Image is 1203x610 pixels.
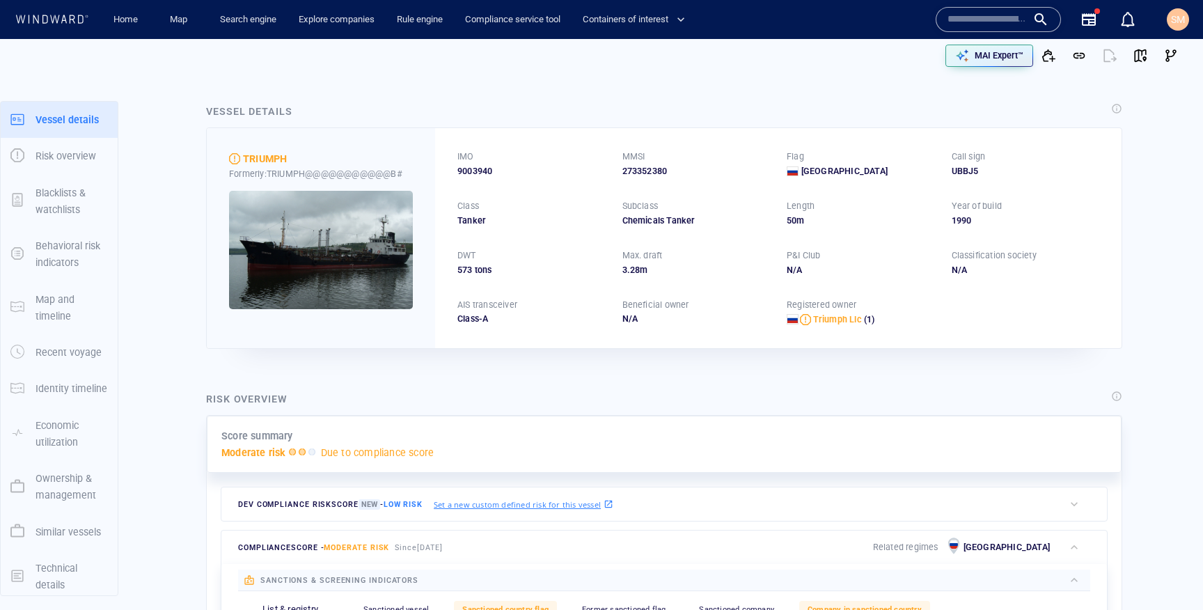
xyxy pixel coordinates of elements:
[1144,547,1193,600] iframe: Chat
[952,150,986,163] p: Call sign
[1164,6,1192,33] button: SM
[243,150,287,167] div: TRIUMPH
[108,8,143,32] a: Home
[391,8,448,32] a: Rule engine
[459,8,566,32] a: Compliance service tool
[1,300,118,313] a: Map and timeline
[1,102,118,138] button: Vessel details
[622,265,627,275] span: 3
[214,8,282,32] a: Search engine
[1,247,118,260] a: Behavioral risk indicators
[862,313,875,326] span: (1)
[229,153,240,164] div: Moderate risk
[36,524,101,540] p: Similar vessels
[103,8,148,32] button: Home
[952,214,1100,227] div: 1990
[1,138,118,174] button: Risk overview
[622,200,659,212] p: Subclass
[1033,40,1064,71] button: Add to vessel list
[1,407,118,461] button: Economic utilization
[796,215,804,226] span: m
[206,391,288,407] div: Risk overview
[1,426,118,439] a: Economic utilization
[457,299,517,311] p: AIS transceiver
[622,150,645,163] p: MMSI
[622,249,663,262] p: Max. draft
[813,313,875,326] a: Triumph Llc (1)
[457,264,606,276] div: 573 tons
[1,480,118,493] a: Ownership & management
[1,228,118,281] button: Behavioral risk indicators
[630,265,640,275] span: 28
[1,370,118,407] button: Identity timeline
[359,499,380,510] span: New
[583,12,685,28] span: Containers of interest
[36,237,108,272] p: Behavioral risk indicators
[36,417,108,451] p: Economic utilization
[36,291,108,325] p: Map and timeline
[384,500,423,509] span: Low risk
[221,444,286,461] p: Moderate risk
[1,382,118,395] a: Identity timeline
[787,150,804,163] p: Flag
[1156,40,1186,71] button: Visual Link Analysis
[1119,11,1136,28] div: Notification center
[1,460,118,514] button: Ownership & management
[36,560,108,594] p: Technical details
[457,249,476,262] p: DWT
[457,150,474,163] p: IMO
[324,543,389,552] span: Moderate risk
[457,214,606,227] div: Tanker
[1125,40,1156,71] button: View on map
[457,165,492,178] span: 9003940
[1,514,118,550] button: Similar vessels
[964,541,1050,554] p: [GEOGRAPHIC_DATA]
[1,524,118,538] a: Similar vessels
[787,299,856,311] p: Registered owner
[229,191,413,309] img: 59062e6dd1c12406d303fa74_0
[801,165,888,178] span: [GEOGRAPHIC_DATA]
[434,496,613,512] a: Set a new custom defined risk for this vessel
[622,313,638,324] span: N/A
[787,215,796,226] span: 50
[952,200,1002,212] p: Year of build
[952,264,1100,276] div: N/A
[36,111,99,128] p: Vessel details
[577,8,697,32] button: Containers of interest
[293,8,380,32] a: Explore companies
[206,103,292,120] div: Vessel details
[787,264,935,276] div: N/A
[1,345,118,359] a: Recent voyage
[457,200,479,212] p: Class
[164,8,198,32] a: Map
[434,499,601,510] p: Set a new custom defined risk for this vessel
[1,334,118,370] button: Recent voyage
[321,444,434,461] p: Due to compliance score
[622,299,689,311] p: Beneficial owner
[36,148,96,164] p: Risk overview
[945,45,1033,67] button: MAI Expert™
[221,428,293,444] p: Score summary
[1064,40,1094,71] button: Get link
[1171,14,1185,25] span: SM
[640,265,647,275] span: m
[1,194,118,207] a: Blacklists & watchlists
[36,185,108,219] p: Blacklists & watchlists
[952,165,1100,178] div: UBBJ5
[36,344,102,361] p: Recent voyage
[622,165,771,178] div: 273352380
[1,281,118,335] button: Map and timeline
[457,313,488,324] span: Class-A
[238,543,389,552] span: compliance score -
[1,175,118,228] button: Blacklists & watchlists
[238,499,423,510] span: Dev Compliance risk score -
[260,576,418,585] span: sanctions & screening indicators
[36,470,108,504] p: Ownership & management
[627,265,630,275] span: .
[622,214,771,227] div: Chemicals Tanker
